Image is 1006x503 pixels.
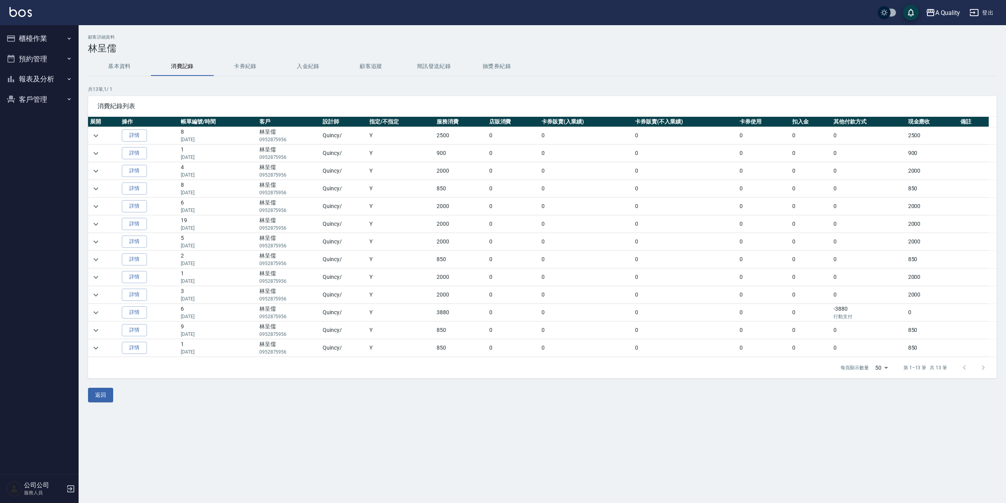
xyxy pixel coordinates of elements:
td: 林呈儒 [257,339,321,357]
th: 帳單編號/時間 [179,117,257,127]
td: 0 [790,233,832,251]
td: 1 [179,339,257,357]
td: 0 [790,251,832,268]
img: Person [6,481,22,497]
a: 詳情 [122,200,147,212]
td: Quincy / [321,251,367,268]
td: 850 [906,251,958,268]
p: 0952875956 [259,278,319,285]
td: 林呈儒 [257,251,321,268]
button: expand row [90,342,102,354]
td: 900 [435,145,487,162]
p: [DATE] [181,331,255,338]
td: 0 [738,233,790,251]
p: [DATE] [181,278,255,285]
button: 登出 [966,6,997,20]
td: 0 [487,269,540,286]
td: 0 [633,322,738,339]
td: 0 [738,180,790,197]
p: 0952875956 [259,136,319,143]
th: 現金應收 [906,117,958,127]
td: 0 [540,269,633,286]
td: 3 [179,286,257,304]
td: 林呈儒 [257,286,321,304]
td: 林呈儒 [257,162,321,180]
button: expand row [90,236,102,248]
td: 900 [906,145,958,162]
button: expand row [90,183,102,195]
td: 2000 [435,286,487,304]
button: A Quality [923,5,964,21]
a: 詳情 [122,271,147,283]
button: 報表及分析 [3,69,75,89]
td: 0 [487,322,540,339]
td: Y [367,127,435,144]
td: 0 [738,251,790,268]
button: expand row [90,130,102,142]
td: 0 [832,145,906,162]
p: 0952875956 [259,171,319,179]
button: 簡訊發送紀錄 [402,57,465,76]
p: [DATE] [181,225,255,232]
a: 詳情 [122,129,147,142]
th: 卡券販賣(入業績) [540,117,633,127]
p: 每頁顯示數量 [841,364,869,371]
td: 2000 [435,162,487,180]
td: 4 [179,162,257,180]
td: 0 [540,216,633,233]
th: 卡券使用 [738,117,790,127]
td: 林呈儒 [257,322,321,339]
td: 0 [738,322,790,339]
a: 詳情 [122,342,147,354]
td: 0 [738,145,790,162]
p: [DATE] [181,189,255,196]
td: 1 [179,145,257,162]
td: 0 [738,127,790,144]
td: 8 [179,127,257,144]
button: save [903,5,919,20]
td: -3880 [832,304,906,321]
td: 2500 [435,127,487,144]
td: 6 [179,304,257,321]
p: 第 1–13 筆 共 13 筆 [903,364,947,371]
p: [DATE] [181,242,255,249]
button: 預約管理 [3,49,75,69]
td: Quincy / [321,127,367,144]
span: 消費紀錄列表 [97,102,987,110]
td: 2000 [906,198,958,215]
th: 設計師 [321,117,367,127]
td: 2000 [906,162,958,180]
td: Y [367,162,435,180]
p: 0952875956 [259,295,319,302]
th: 卡券販賣(不入業績) [633,117,738,127]
td: Quincy / [321,162,367,180]
th: 操作 [120,117,179,127]
p: 0952875956 [259,331,319,338]
td: 0 [832,251,906,268]
td: 2 [179,251,257,268]
td: 5 [179,233,257,251]
td: 0 [540,339,633,357]
th: 扣入金 [790,117,832,127]
button: 客戶管理 [3,89,75,110]
td: 2000 [435,269,487,286]
td: 0 [487,180,540,197]
td: 0 [790,304,832,321]
td: 850 [435,180,487,197]
p: 0952875956 [259,189,319,196]
td: 850 [906,322,958,339]
p: 共 13 筆, 1 / 1 [88,86,997,93]
td: Y [367,251,435,268]
td: 0 [540,251,633,268]
a: 詳情 [122,253,147,265]
td: 0 [633,198,738,215]
p: 0952875956 [259,313,319,320]
td: 0 [906,304,958,321]
th: 店販消費 [487,117,540,127]
td: 0 [540,127,633,144]
td: 0 [487,286,540,304]
td: 0 [487,304,540,321]
button: expand row [90,324,102,336]
td: 0 [832,286,906,304]
td: 0 [633,145,738,162]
